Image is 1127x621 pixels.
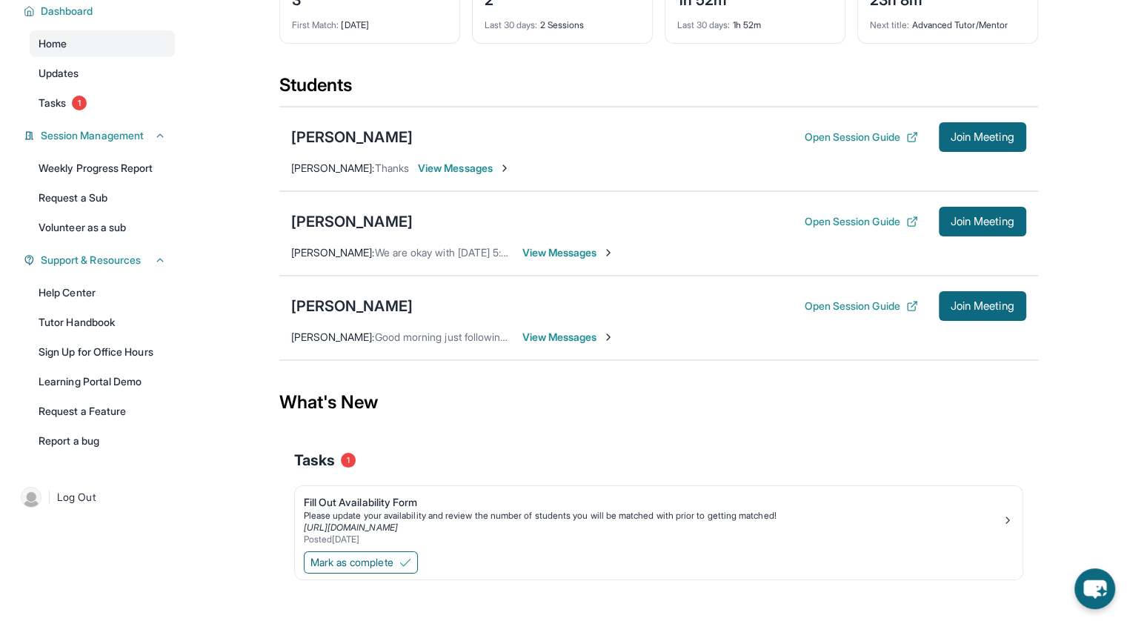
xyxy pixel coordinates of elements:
[951,133,1014,142] span: Join Meeting
[30,185,175,211] a: Request a Sub
[15,481,175,514] a: |Log Out
[602,331,614,343] img: Chevron-Right
[1074,568,1115,609] button: chat-button
[291,246,375,259] span: [PERSON_NAME] :
[72,96,87,110] span: 1
[41,128,144,143] span: Session Management
[602,247,614,259] img: Chevron-Right
[35,4,166,19] button: Dashboard
[804,214,917,229] button: Open Session Guide
[522,330,615,345] span: View Messages
[485,10,640,31] div: 2 Sessions
[291,211,413,232] div: [PERSON_NAME]
[375,162,409,174] span: Thanks
[292,19,339,30] span: First Match :
[291,296,413,316] div: [PERSON_NAME]
[804,130,917,145] button: Open Session Guide
[870,19,910,30] span: Next title :
[39,36,67,51] span: Home
[30,368,175,395] a: Learning Portal Demo
[291,331,375,343] span: [PERSON_NAME] :
[304,510,1002,522] div: Please update your availability and review the number of students you will be matched with prior ...
[939,291,1026,321] button: Join Meeting
[30,30,175,57] a: Home
[939,122,1026,152] button: Join Meeting
[30,428,175,454] a: Report a bug
[30,155,175,182] a: Weekly Progress Report
[304,534,1002,545] div: Posted [DATE]
[30,279,175,306] a: Help Center
[21,487,41,508] img: user-img
[418,161,511,176] span: View Messages
[30,60,175,87] a: Updates
[30,398,175,425] a: Request a Feature
[310,555,393,570] span: Mark as complete
[47,488,51,506] span: |
[41,4,93,19] span: Dashboard
[279,73,1038,106] div: Students
[30,214,175,241] a: Volunteer as a sub
[39,96,66,110] span: Tasks
[677,10,833,31] div: 1h 52m
[399,557,411,568] img: Mark as complete
[341,453,356,468] span: 1
[499,162,511,174] img: Chevron-Right
[35,253,166,268] button: Support & Resources
[951,302,1014,310] span: Join Meeting
[375,331,527,343] span: Good morning just following up?
[304,551,418,574] button: Mark as complete
[292,10,448,31] div: [DATE]
[41,253,141,268] span: Support & Resources
[485,19,538,30] span: Last 30 days :
[279,370,1038,435] div: What's New
[291,162,375,174] span: [PERSON_NAME] :
[294,450,335,471] span: Tasks
[939,207,1026,236] button: Join Meeting
[677,19,731,30] span: Last 30 days :
[951,217,1014,226] span: Join Meeting
[57,490,96,505] span: Log Out
[30,309,175,336] a: Tutor Handbook
[30,339,175,365] a: Sign Up for Office Hours
[304,522,398,533] a: [URL][DOMAIN_NAME]
[35,128,166,143] button: Session Management
[522,245,615,260] span: View Messages
[295,486,1023,548] a: Fill Out Availability FormPlease update your availability and review the number of students you w...
[375,246,654,259] span: We are okay with [DATE] 5:30 to 6:30 and [DATE] 5 to 6 pm
[870,10,1025,31] div: Advanced Tutor/Mentor
[304,495,1002,510] div: Fill Out Availability Form
[30,90,175,116] a: Tasks1
[804,299,917,313] button: Open Session Guide
[291,127,413,147] div: [PERSON_NAME]
[39,66,79,81] span: Updates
